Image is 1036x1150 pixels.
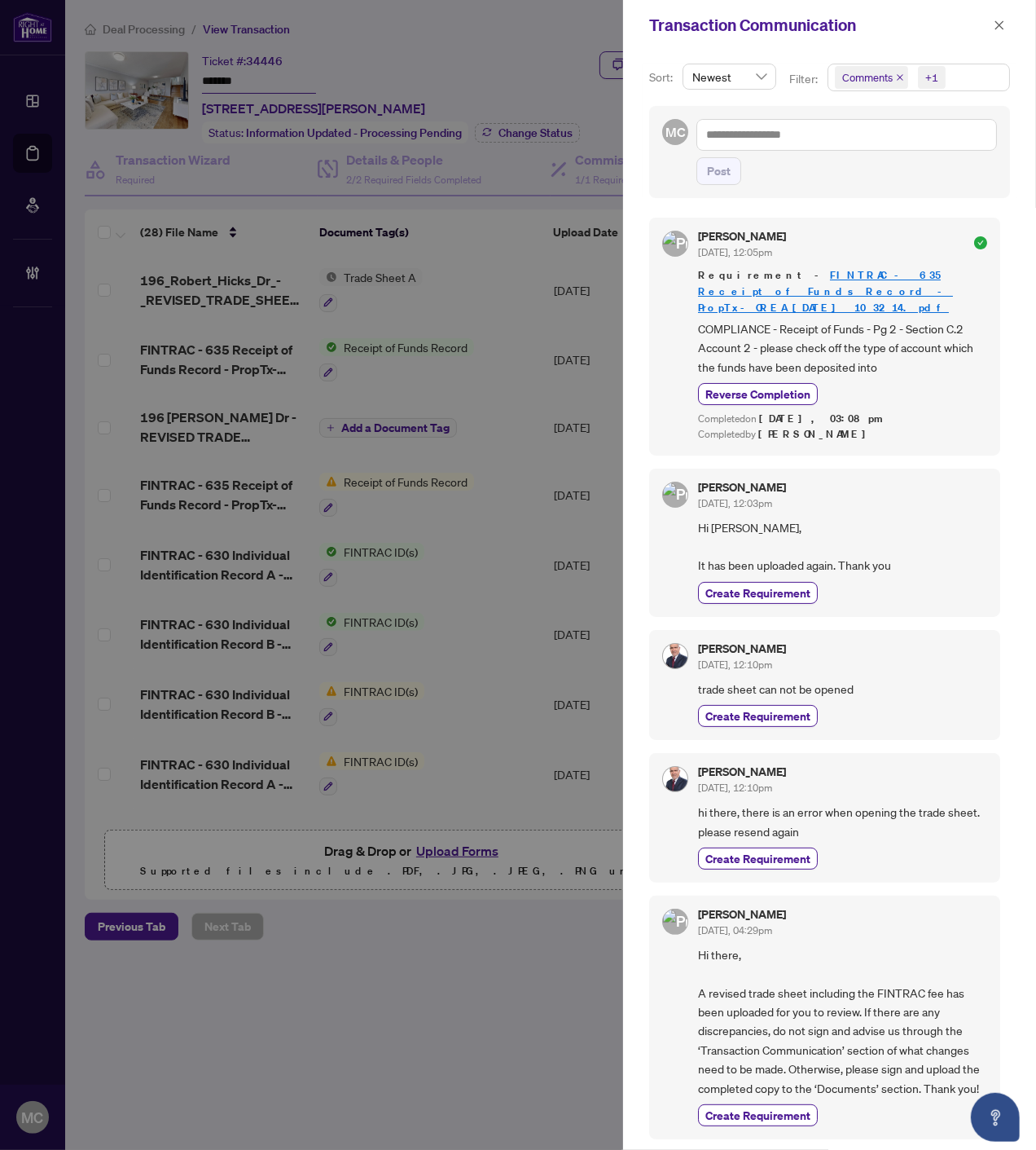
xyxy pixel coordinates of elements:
[698,848,818,870] button: Create Requirement
[698,427,987,443] div: Completed by
[698,268,953,315] a: FINTRAC - 635 Receipt of Funds Record - PropTx-OREA_[DATE] 10_32_14.pdf
[705,1107,810,1124] span: Create Requirement
[663,482,687,507] img: Profile Icon
[663,910,687,934] img: Profile Icon
[698,412,987,427] div: Completed on
[698,705,818,727] button: Create Requirement
[698,246,772,258] span: [DATE], 12:05pm
[663,231,687,256] img: Profile Icon
[698,680,987,698] span: trade sheet can not be opened
[971,1093,1020,1142] button: Open asap
[705,707,810,725] span: Create Requirement
[789,70,820,88] p: Filter:
[705,584,810,601] span: Create Requirement
[663,767,687,791] img: Profile Icon
[696,157,741,185] button: Post
[698,659,772,671] span: [DATE], 12:10pm
[842,69,893,86] span: Comments
[649,13,989,37] div: Transaction Communication
[758,427,875,441] span: [PERSON_NAME]
[698,482,786,493] h5: [PERSON_NAME]
[698,782,772,794] span: [DATE], 12:10pm
[649,68,676,86] p: Sort:
[665,122,685,143] span: MC
[698,766,786,778] h5: [PERSON_NAME]
[698,497,772,509] span: [DATE], 12:03pm
[698,518,987,575] span: Hi [PERSON_NAME], It has been uploaded again. Thank you
[698,803,987,841] span: hi there, there is an error when opening the trade sheet. please resend again
[698,267,987,316] span: Requirement -
[692,64,766,89] span: Newest
[705,386,810,403] span: Reverse Completion
[698,383,818,405] button: Reverse Completion
[698,909,786,920] h5: [PERSON_NAME]
[698,643,786,654] h5: [PERSON_NAME]
[835,66,908,89] span: Comments
[698,1104,818,1126] button: Create Requirement
[698,945,987,1098] span: Hi there, A revised trade sheet including the FINTRAC fee has been uploaded for you to review. If...
[698,924,772,936] span: [DATE], 04:29pm
[698,231,786,242] h5: [PERSON_NAME]
[705,850,810,867] span: Create Requirement
[974,236,987,249] span: check-circle
[896,73,904,82] span: close
[698,582,818,604] button: Create Requirement
[759,412,885,425] span: [DATE], 03:08pm
[994,20,1005,31] span: close
[925,69,938,86] div: +1
[663,644,687,668] img: Profile Icon
[698,319,987,377] span: COMPLIANCE - Receipt of Funds - Pg 2 - Section C.2 Account 2 - please check off the type of accou...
